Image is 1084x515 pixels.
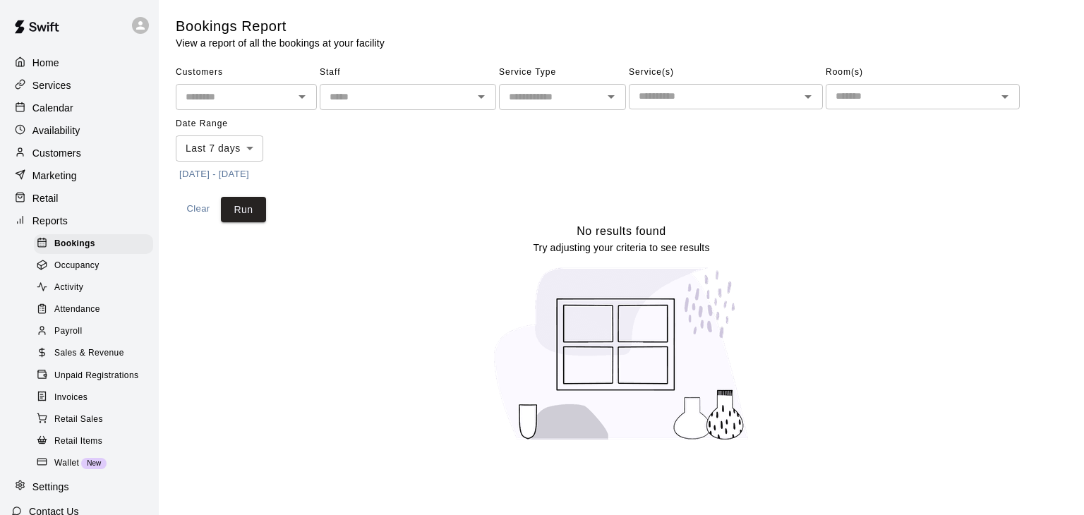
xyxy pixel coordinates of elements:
[34,233,159,255] a: Bookings
[34,410,153,430] div: Retail Sales
[34,452,159,474] a: WalletNew
[54,346,124,360] span: Sales & Revenue
[499,61,626,84] span: Service Type
[221,197,266,223] button: Run
[176,113,299,135] span: Date Range
[34,454,153,473] div: WalletNew
[176,36,385,50] p: View a report of all the bookings at your facility
[826,61,1020,84] span: Room(s)
[34,299,159,321] a: Attendance
[176,135,263,162] div: Last 7 days
[34,255,159,277] a: Occupancy
[34,432,153,452] div: Retail Items
[34,321,159,343] a: Payroll
[292,87,312,107] button: Open
[54,303,100,317] span: Attendance
[32,169,77,183] p: Marketing
[11,165,147,186] a: Marketing
[176,164,253,186] button: [DATE] - [DATE]
[34,256,153,276] div: Occupancy
[34,344,153,363] div: Sales & Revenue
[533,241,709,255] p: Try adjusting your criteria to see results
[11,75,147,96] a: Services
[995,87,1015,107] button: Open
[629,61,823,84] span: Service(s)
[32,214,68,228] p: Reports
[54,413,103,427] span: Retail Sales
[34,234,153,254] div: Bookings
[11,120,147,141] a: Availability
[481,255,763,453] img: No results found
[81,459,107,467] span: New
[34,343,159,365] a: Sales & Revenue
[601,87,621,107] button: Open
[11,97,147,119] a: Calendar
[176,61,317,84] span: Customers
[54,237,95,251] span: Bookings
[176,17,385,36] h5: Bookings Report
[34,387,159,408] a: Invoices
[54,456,79,471] span: Wallet
[34,430,159,452] a: Retail Items
[54,369,138,383] span: Unpaid Registrations
[54,435,102,449] span: Retail Items
[34,408,159,430] a: Retail Sales
[34,366,153,386] div: Unpaid Registrations
[320,61,496,84] span: Staff
[32,56,59,70] p: Home
[54,391,88,405] span: Invoices
[32,101,73,115] p: Calendar
[471,87,491,107] button: Open
[176,197,221,223] button: Clear
[11,210,147,231] a: Reports
[54,259,100,273] span: Occupancy
[577,222,666,241] h6: No results found
[34,322,153,341] div: Payroll
[34,277,159,299] a: Activity
[798,87,818,107] button: Open
[11,476,147,497] a: Settings
[54,281,83,295] span: Activity
[11,188,147,209] a: Retail
[32,123,80,138] p: Availability
[32,191,59,205] p: Retail
[11,143,147,164] a: Customers
[34,300,153,320] div: Attendance
[32,146,81,160] p: Customers
[11,52,147,73] a: Home
[54,325,82,339] span: Payroll
[32,78,71,92] p: Services
[34,278,153,298] div: Activity
[34,388,153,408] div: Invoices
[34,365,159,387] a: Unpaid Registrations
[32,480,69,494] p: Settings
